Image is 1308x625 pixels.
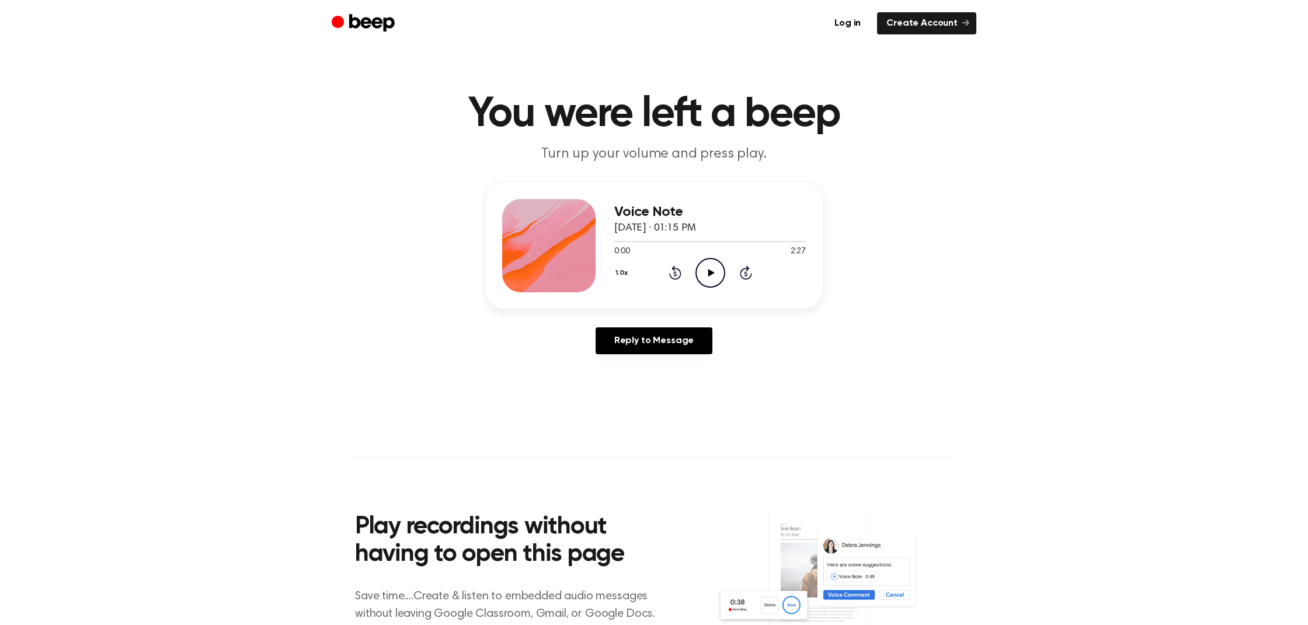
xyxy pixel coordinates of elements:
[614,246,629,258] span: 0:00
[825,12,870,34] a: Log in
[430,145,878,164] p: Turn up your volume and press play.
[791,246,806,258] span: 2:27
[877,12,976,34] a: Create Account
[332,12,398,35] a: Beep
[614,204,806,220] h3: Voice Note
[596,327,712,354] a: Reply to Message
[614,263,632,283] button: 1.0x
[614,223,696,233] span: [DATE] · 01:15 PM
[355,514,670,569] h2: Play recordings without having to open this page
[355,93,953,135] h1: You were left a beep
[355,588,670,623] p: Save time....Create & listen to embedded audio messages without leaving Google Classroom, Gmail, ...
